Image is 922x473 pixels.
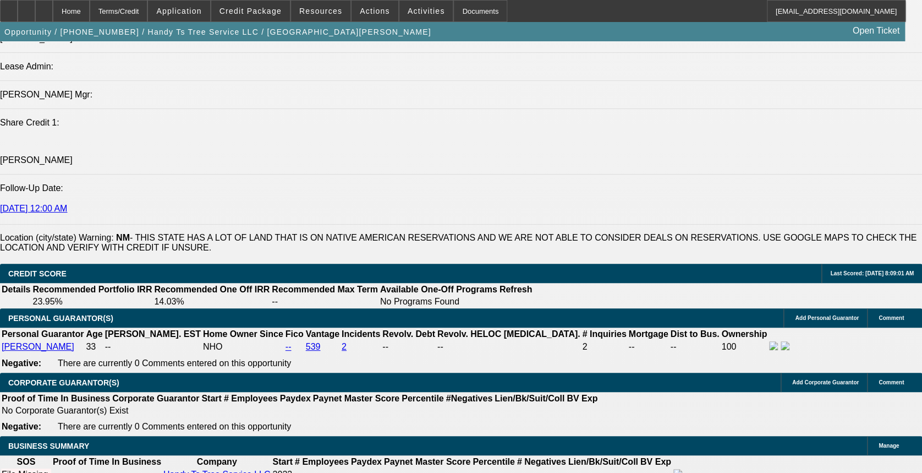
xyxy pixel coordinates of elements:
span: Add Personal Guarantor [795,315,859,321]
b: Fico [286,329,304,339]
b: Paydex [351,457,382,466]
b: Incidents [342,329,380,339]
b: Negative: [2,358,41,368]
span: CORPORATE GUARANTOR(S) [8,378,119,387]
b: Company [197,457,237,466]
th: Recommended Max Term [271,284,378,295]
span: Credit Package [219,7,282,15]
b: Paynet Master Score [313,394,399,403]
b: Percentile [402,394,443,403]
b: Percentile [473,457,514,466]
b: Lien/Bk/Suit/Coll [568,457,638,466]
td: 14.03% [153,296,270,307]
span: Application [156,7,201,15]
b: Mortgage [629,329,668,339]
b: BV Exp [640,457,671,466]
b: Paynet Master Score [384,457,470,466]
td: -- [271,296,378,307]
span: Activities [408,7,445,15]
b: Negative: [2,422,41,431]
th: Details [1,284,31,295]
th: Recommended One Off IRR [153,284,270,295]
b: Corporate Guarantor [112,394,199,403]
td: -- [105,341,201,353]
span: BUSINESS SUMMARY [8,442,89,450]
img: facebook-icon.png [769,341,778,350]
button: Credit Package [211,1,290,21]
button: Activities [399,1,453,21]
a: -- [286,342,292,351]
span: There are currently 0 Comments entered on this opportunity [58,422,291,431]
td: -- [670,341,720,353]
b: Start [272,457,292,466]
b: # Employees [224,394,278,403]
b: Lien/Bk/Suit/Coll [495,394,564,403]
span: Add Corporate Guarantor [792,379,859,385]
b: # Inquiries [582,329,626,339]
td: 100 [721,341,767,353]
td: 33 [85,341,103,353]
td: -- [382,341,436,353]
b: # Employees [295,457,349,466]
b: [PERSON_NAME]. EST [105,329,201,339]
span: Comment [879,379,904,385]
th: Recommended Portfolio IRR [32,284,152,295]
th: Proof of Time In Business [1,393,111,404]
button: Resources [291,1,350,21]
b: Age [86,329,102,339]
b: Revolv. HELOC [MEDICAL_DATA]. [437,329,580,339]
img: linkedin-icon.png [781,341,789,350]
span: PERSONAL GUARANTOR(S) [8,314,113,323]
td: -- [437,341,581,353]
b: Vantage [306,329,339,339]
span: CREDIT SCORE [8,269,67,278]
span: Last Scored: [DATE] 8:09:01 AM [830,270,914,276]
b: #Negatives [446,394,493,403]
td: No Programs Found [380,296,498,307]
a: 2 [342,342,347,351]
span: Comment [879,315,904,321]
span: Manage [879,443,899,449]
b: Start [201,394,221,403]
a: Open Ticket [848,21,904,40]
th: Refresh [499,284,533,295]
button: Application [148,1,210,21]
td: NHO [202,341,284,353]
span: There are currently 0 Comments entered on this opportunity [58,358,291,368]
b: Personal Guarantor [2,329,84,339]
b: Ownership [721,329,767,339]
b: Paydex [280,394,311,403]
a: 539 [306,342,321,351]
td: 23.95% [32,296,152,307]
span: Actions [360,7,390,15]
b: BV Exp [567,394,597,403]
td: -- [628,341,669,353]
th: Proof of Time In Business [52,456,162,467]
th: SOS [1,456,51,467]
a: [PERSON_NAME] [2,342,74,351]
th: Available One-Off Programs [380,284,498,295]
b: Home Owner Since [203,329,283,339]
td: 2 [581,341,627,353]
span: Opportunity / [PHONE_NUMBER] / Handy Ts Tree Service LLC / [GEOGRAPHIC_DATA][PERSON_NAME] [4,28,431,36]
b: # Negatives [517,457,566,466]
b: NM [116,233,130,242]
b: Revolv. Debt [382,329,435,339]
td: No Corporate Guarantor(s) Exist [1,405,602,416]
span: Resources [299,7,342,15]
b: Dist to Bus. [671,329,720,339]
button: Actions [352,1,398,21]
